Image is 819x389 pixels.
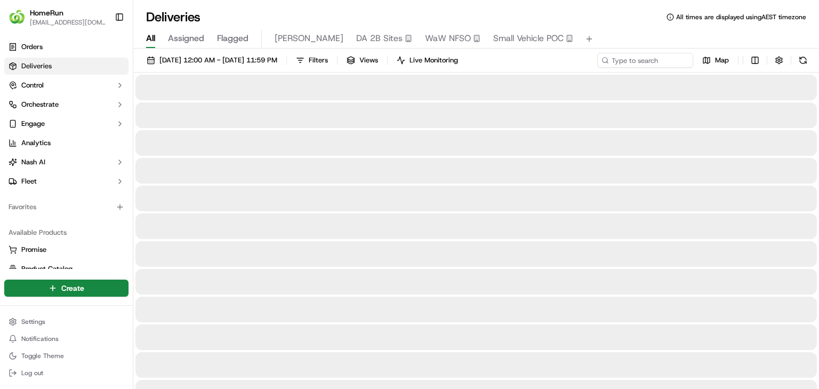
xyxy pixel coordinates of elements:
[61,283,84,293] span: Create
[4,260,129,277] button: Product Catalog
[4,331,129,346] button: Notifications
[21,335,59,343] span: Notifications
[392,53,463,68] button: Live Monitoring
[4,314,129,329] button: Settings
[4,77,129,94] button: Control
[21,177,37,186] span: Fleet
[4,366,129,380] button: Log out
[715,55,729,65] span: Map
[21,157,45,167] span: Nash AI
[4,173,129,190] button: Fleet
[275,32,343,45] span: [PERSON_NAME]
[4,115,129,132] button: Engage
[21,42,43,52] span: Orders
[493,32,564,45] span: Small Vehicle POC
[146,9,200,26] h1: Deliveries
[168,32,204,45] span: Assigned
[21,81,44,90] span: Control
[21,61,52,71] span: Deliveries
[291,53,333,68] button: Filters
[4,241,129,258] button: Promise
[9,9,26,26] img: HomeRun
[217,32,248,45] span: Flagged
[21,119,45,129] span: Engage
[21,317,45,326] span: Settings
[4,154,129,171] button: Nash AI
[4,38,129,55] a: Orders
[4,58,129,75] a: Deliveries
[309,55,328,65] span: Filters
[21,264,73,274] span: Product Catalog
[409,55,458,65] span: Live Monitoring
[697,53,734,68] button: Map
[142,53,282,68] button: [DATE] 12:00 AM - [DATE] 11:59 PM
[4,224,129,241] div: Available Products
[676,13,806,21] span: All times are displayed using AEST timezone
[796,53,810,68] button: Refresh
[146,32,155,45] span: All
[30,18,106,27] button: [EMAIL_ADDRESS][DOMAIN_NAME]
[4,199,129,216] div: Favorites
[359,55,378,65] span: Views
[4,280,129,297] button: Create
[597,53,693,68] input: Type to search
[425,32,471,45] span: WaW NFSO
[21,100,59,109] span: Orchestrate
[9,245,124,255] a: Promise
[30,7,63,18] button: HomeRun
[342,53,383,68] button: Views
[21,369,43,377] span: Log out
[4,348,129,363] button: Toggle Theme
[356,32,403,45] span: DA 2B Sites
[21,245,46,255] span: Promise
[4,4,110,30] button: HomeRunHomeRun[EMAIL_ADDRESS][DOMAIN_NAME]
[159,55,277,65] span: [DATE] 12:00 AM - [DATE] 11:59 PM
[4,134,129,152] a: Analytics
[21,352,64,360] span: Toggle Theme
[21,138,51,148] span: Analytics
[4,96,129,113] button: Orchestrate
[9,264,124,274] a: Product Catalog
